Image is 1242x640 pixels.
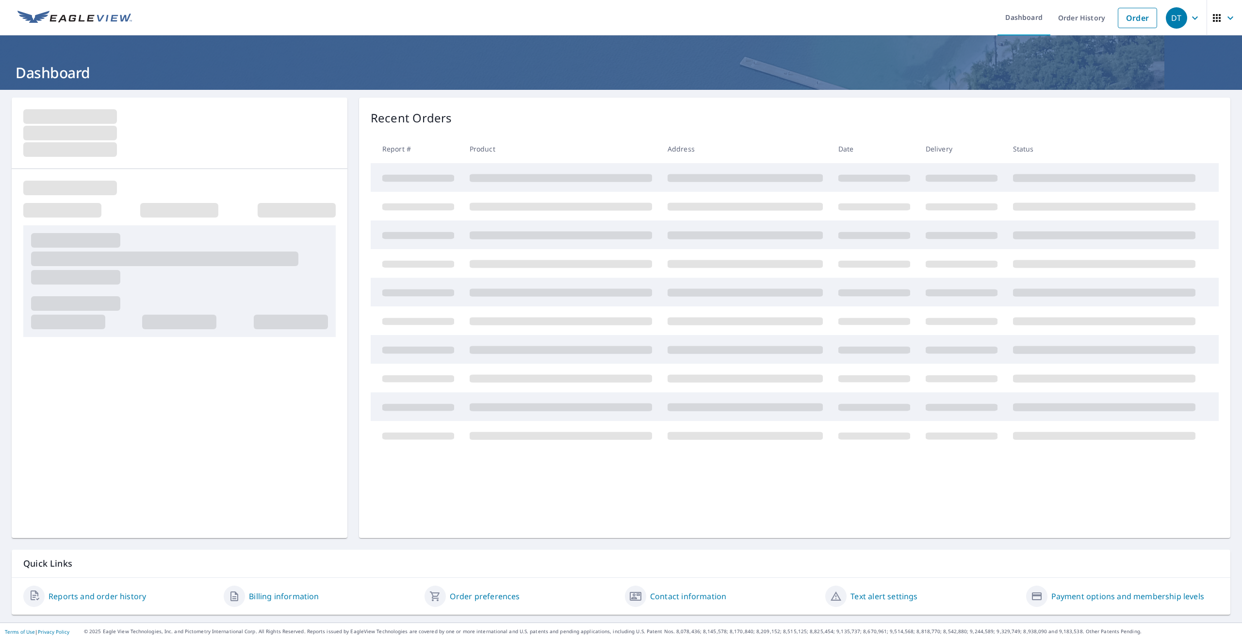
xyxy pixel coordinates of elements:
[12,63,1230,83] h1: Dashboard
[650,590,726,602] a: Contact information
[5,629,69,635] p: |
[918,135,1005,163] th: Delivery
[1118,8,1157,28] a: Order
[1051,590,1204,602] a: Payment options and membership levels
[462,135,660,163] th: Product
[450,590,520,602] a: Order preferences
[1166,7,1187,29] div: DT
[38,628,69,635] a: Privacy Policy
[5,628,35,635] a: Terms of Use
[831,135,918,163] th: Date
[23,557,1219,570] p: Quick Links
[371,109,452,127] p: Recent Orders
[1005,135,1203,163] th: Status
[249,590,319,602] a: Billing information
[49,590,146,602] a: Reports and order history
[17,11,132,25] img: EV Logo
[660,135,831,163] th: Address
[84,628,1237,635] p: © 2025 Eagle View Technologies, Inc. and Pictometry International Corp. All Rights Reserved. Repo...
[850,590,917,602] a: Text alert settings
[371,135,462,163] th: Report #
